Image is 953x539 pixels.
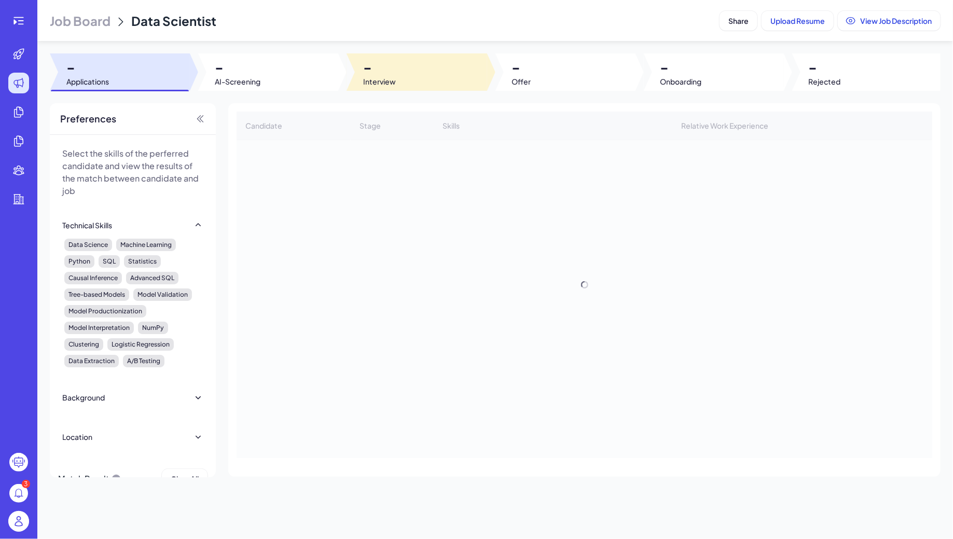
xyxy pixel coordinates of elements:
[62,220,112,230] div: Technical Skills
[116,239,176,251] div: Machine Learning
[728,16,749,25] span: Share
[809,58,841,76] span: -
[64,288,129,301] div: Tree-based Models
[770,16,825,25] span: Upload Resume
[512,58,531,76] span: -
[66,58,109,76] span: -
[64,355,119,367] div: Data Extraction
[131,13,216,29] span: Data Scientist
[838,11,941,31] button: View Job Description
[762,11,834,31] button: Upload Resume
[62,147,203,197] p: Select the skills of the perferred candidate and view the results of the match between candidate ...
[124,255,161,268] div: Statistics
[66,76,109,87] span: Applications
[64,255,94,268] div: Python
[64,239,112,251] div: Data Science
[64,338,103,351] div: Clustering
[50,12,111,29] span: Job Board
[860,16,932,25] span: View Job Description
[60,112,116,126] span: Preferences
[64,272,122,284] div: Causal Inference
[8,511,29,532] img: user_logo.png
[62,392,105,403] div: Background
[64,305,146,317] div: Model Productionization
[162,469,208,489] button: Clear All
[58,469,121,489] div: Match Result
[215,58,260,76] span: -
[107,338,174,351] div: Logistic Regression
[660,58,702,76] span: -
[138,322,168,334] div: NumPy
[215,76,260,87] span: AI-Screening
[123,355,164,367] div: A/B Testing
[512,76,531,87] span: Offer
[64,322,134,334] div: Model Interpretation
[133,288,192,301] div: Model Validation
[809,76,841,87] span: Rejected
[363,58,396,76] span: -
[171,474,199,483] span: Clear All
[22,480,30,488] div: 3
[660,76,702,87] span: Onboarding
[99,255,120,268] div: SQL
[126,272,178,284] div: Advanced SQL
[720,11,757,31] button: Share
[62,432,92,442] div: Location
[363,76,396,87] span: Interview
